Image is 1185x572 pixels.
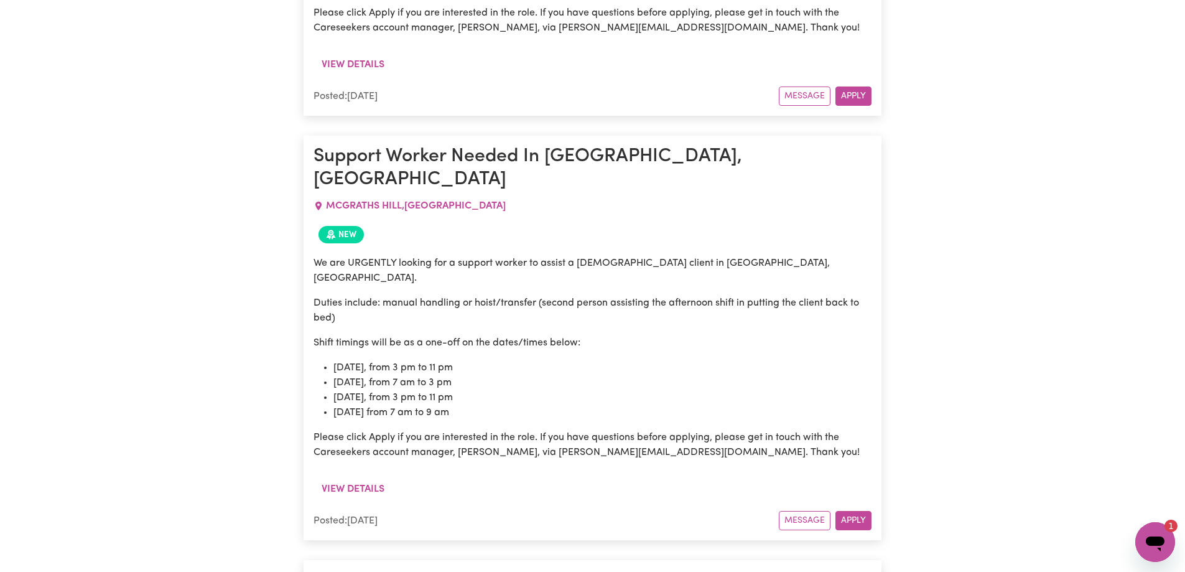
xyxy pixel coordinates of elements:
p: Please click Apply if you are interested in the role. If you have questions before applying, plea... [314,6,871,35]
span: Job posted within the last 30 days [318,226,364,243]
h1: Support Worker Needed In [GEOGRAPHIC_DATA], [GEOGRAPHIC_DATA] [314,146,871,191]
p: Please click Apply if you are interested in the role. If you have questions before applying, plea... [314,430,871,460]
button: Apply for this job [835,511,871,530]
div: Posted: [DATE] [314,89,779,104]
p: We are URGENTLY looking for a support worker to assist a [DEMOGRAPHIC_DATA] client in [GEOGRAPHIC... [314,256,871,286]
button: View details [314,477,393,501]
li: [DATE] from 7 am to 9 am [333,405,871,420]
li: [DATE], from 3 pm to 11 pm [333,360,871,375]
p: Shift timings will be as a one-off on the dates/times below: [314,335,871,350]
button: Message [779,511,830,530]
iframe: Number of unread messages [1153,520,1178,532]
p: Duties include: manual handling or hoist/transfer (second person assisting the afternoon shift in... [314,296,871,326]
button: Apply for this job [835,87,871,106]
li: [DATE], from 3 pm to 11 pm [333,390,871,405]
button: View details [314,53,393,77]
span: MCGRATHS HILL , [GEOGRAPHIC_DATA] [326,201,506,211]
iframe: Button to launch messaging window, 1 unread message [1135,522,1175,562]
div: Posted: [DATE] [314,513,779,528]
button: Message [779,87,830,106]
li: [DATE], from 7 am to 3 pm [333,375,871,390]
